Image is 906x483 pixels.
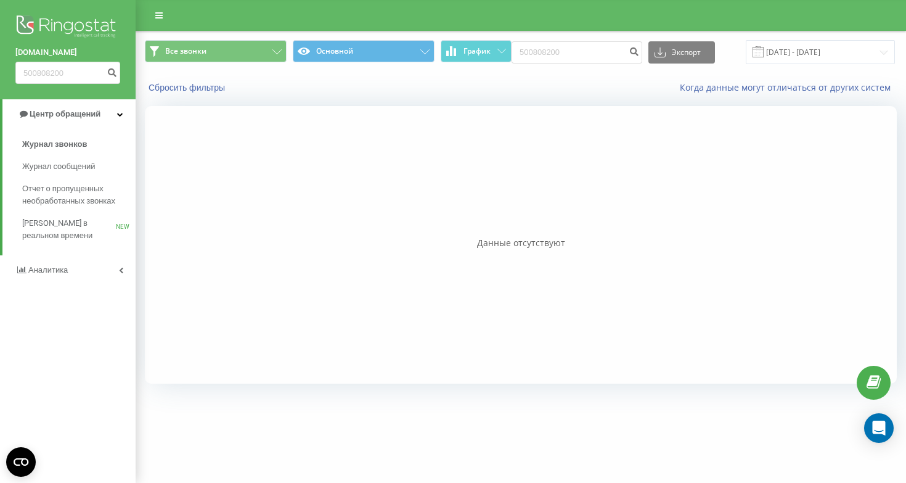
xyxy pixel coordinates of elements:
a: Журнал звонков [22,133,136,155]
a: Журнал сообщений [22,155,136,178]
span: Журнал звонков [22,138,87,151]
a: Центр обращений [2,99,136,129]
div: Open Intercom Messenger [864,413,894,443]
button: Open CMP widget [6,447,36,477]
button: Экспорт [648,41,715,64]
span: Аналитика [28,265,68,275]
span: График [463,47,491,56]
span: [PERSON_NAME] в реальном времени [22,217,116,242]
a: Когда данные могут отличаться от других систем [680,81,897,93]
img: Ringostat logo [15,12,120,43]
button: Все звонки [145,40,287,62]
a: [DOMAIN_NAME] [15,46,120,59]
span: Центр обращений [30,109,100,118]
button: Основной [293,40,435,62]
span: Журнал сообщений [22,160,95,173]
a: [PERSON_NAME] в реальном времениNEW [22,212,136,247]
a: Отчет о пропущенных необработанных звонках [22,178,136,212]
input: Поиск по номеру [15,62,120,84]
input: Поиск по номеру [512,41,642,64]
span: Все звонки [165,46,206,56]
span: Отчет о пропущенных необработанных звонках [22,183,129,207]
button: Сбросить фильтры [145,82,231,93]
div: Данные отсутствуют [145,237,897,249]
button: График [441,40,512,62]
